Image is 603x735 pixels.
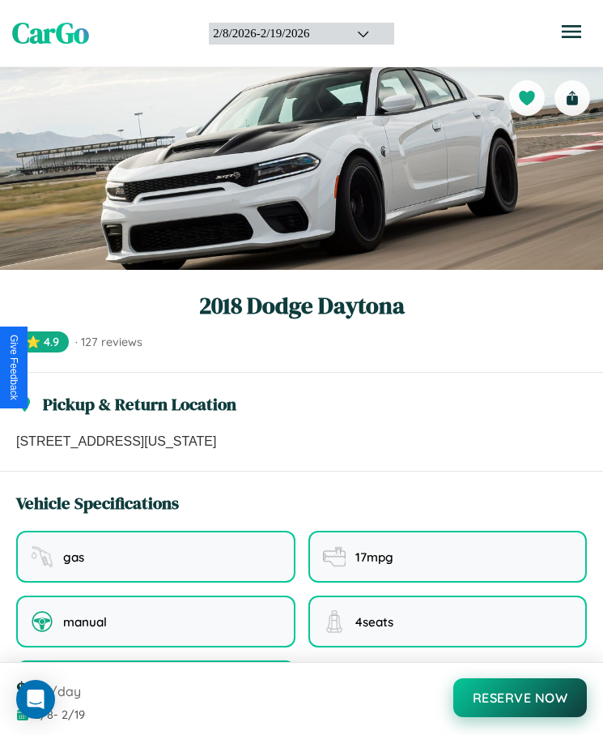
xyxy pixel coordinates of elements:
[34,707,85,722] span: 2 / 8 - 2 / 19
[453,678,588,717] button: Reserve Now
[213,27,337,41] div: 2 / 8 / 2026 - 2 / 19 / 2026
[63,614,107,630] span: manual
[16,491,179,515] h3: Vehicle Specifications
[323,545,346,568] img: fuel efficiency
[323,610,346,633] img: seating
[12,14,89,53] span: CarGo
[8,335,19,400] div: Give Feedback
[63,549,84,565] span: gas
[50,683,81,699] span: /day
[16,676,47,703] span: $ 40
[16,680,55,719] div: Open Intercom Messenger
[43,392,236,416] h3: Pickup & Return Location
[16,331,69,353] span: ⭐ 4.9
[31,545,53,568] img: fuel type
[16,432,587,451] p: [STREET_ADDRESS][US_STATE]
[16,289,587,322] h1: 2018 Dodge Daytona
[355,549,393,565] span: 17 mpg
[355,614,393,630] span: 4 seats
[75,335,142,349] span: · 127 reviews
